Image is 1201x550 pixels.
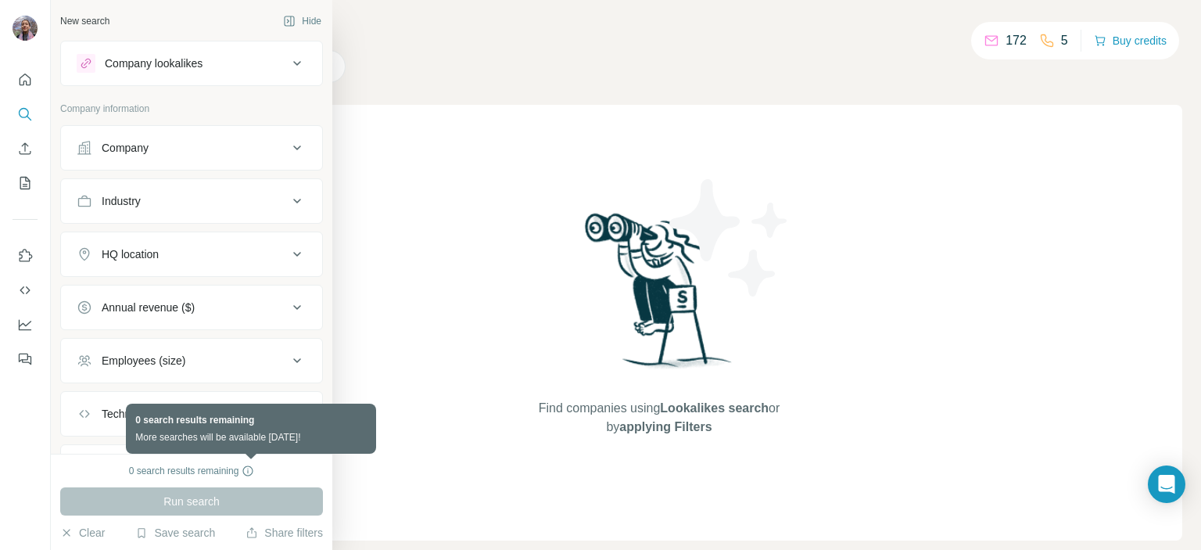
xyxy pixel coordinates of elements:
[619,420,712,433] span: applying Filters
[61,342,322,379] button: Employees (size)
[60,102,323,116] p: Company information
[61,235,322,273] button: HQ location
[61,289,322,326] button: Annual revenue ($)
[578,209,740,383] img: Surfe Illustration - Woman searching with binoculars
[1061,31,1068,50] p: 5
[102,193,141,209] div: Industry
[13,66,38,94] button: Quick start
[105,56,203,71] div: Company lookalikes
[102,300,195,315] div: Annual revenue ($)
[13,135,38,163] button: Enrich CSV
[102,140,149,156] div: Company
[13,276,38,304] button: Use Surfe API
[135,525,215,541] button: Save search
[534,399,784,437] span: Find companies using or by
[61,129,322,167] button: Company
[102,246,159,262] div: HQ location
[102,353,185,368] div: Employees (size)
[13,169,38,197] button: My lists
[659,167,800,308] img: Surfe Illustration - Stars
[102,406,166,422] div: Technologies
[61,395,322,433] button: Technologies
[60,14,109,28] div: New search
[61,182,322,220] button: Industry
[13,16,38,41] img: Avatar
[13,242,38,270] button: Use Surfe on LinkedIn
[136,19,1182,41] h4: Search
[61,448,322,486] button: Keywords
[1148,466,1185,503] div: Open Intercom Messenger
[13,100,38,128] button: Search
[61,45,322,82] button: Company lookalikes
[60,525,105,541] button: Clear
[272,9,332,33] button: Hide
[660,401,769,415] span: Lookalikes search
[129,464,255,478] div: 0 search results remaining
[1006,31,1027,50] p: 172
[13,345,38,373] button: Feedback
[13,311,38,339] button: Dashboard
[1094,30,1167,52] button: Buy credits
[246,525,323,541] button: Share filters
